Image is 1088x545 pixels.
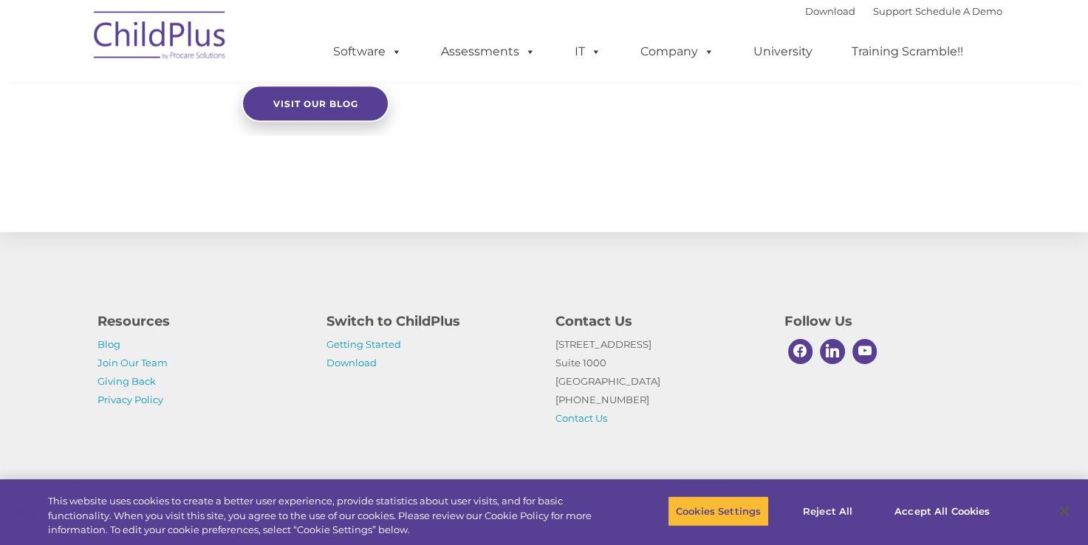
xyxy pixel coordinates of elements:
[555,311,762,332] h4: Contact Us
[326,338,401,350] a: Getting Started
[837,37,978,66] a: Training Scramble!!
[205,158,268,169] span: Phone number
[781,496,874,527] button: Reject All
[668,496,769,527] button: Cookies Settings
[326,311,533,332] h4: Switch to ChildPlus
[739,37,827,66] a: University
[97,311,304,332] h4: Resources
[318,37,417,66] a: Software
[915,5,1002,17] a: Schedule A Demo
[86,1,234,75] img: ChildPlus by Procare Solutions
[555,335,762,428] p: [STREET_ADDRESS] Suite 1000 [GEOGRAPHIC_DATA] [PHONE_NUMBER]
[805,5,855,17] a: Download
[48,494,598,538] div: This website uses cookies to create a better user experience, provide statistics about user visit...
[97,357,168,369] a: Join Our Team
[426,37,550,66] a: Assessments
[97,338,120,350] a: Blog
[97,394,163,405] a: Privacy Policy
[626,37,729,66] a: Company
[816,335,849,368] a: Linkedin
[784,335,817,368] a: Facebook
[97,375,156,387] a: Giving Back
[849,335,881,368] a: Youtube
[560,37,616,66] a: IT
[805,5,1002,17] font: |
[886,496,998,527] button: Accept All Cookies
[555,412,607,424] a: Contact Us
[326,357,377,369] a: Download
[1048,495,1081,527] button: Close
[784,311,991,332] h4: Follow Us
[273,98,357,109] span: Visit our blog
[873,5,912,17] a: Support
[242,85,389,122] a: Visit our blog
[205,97,250,109] span: Last name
